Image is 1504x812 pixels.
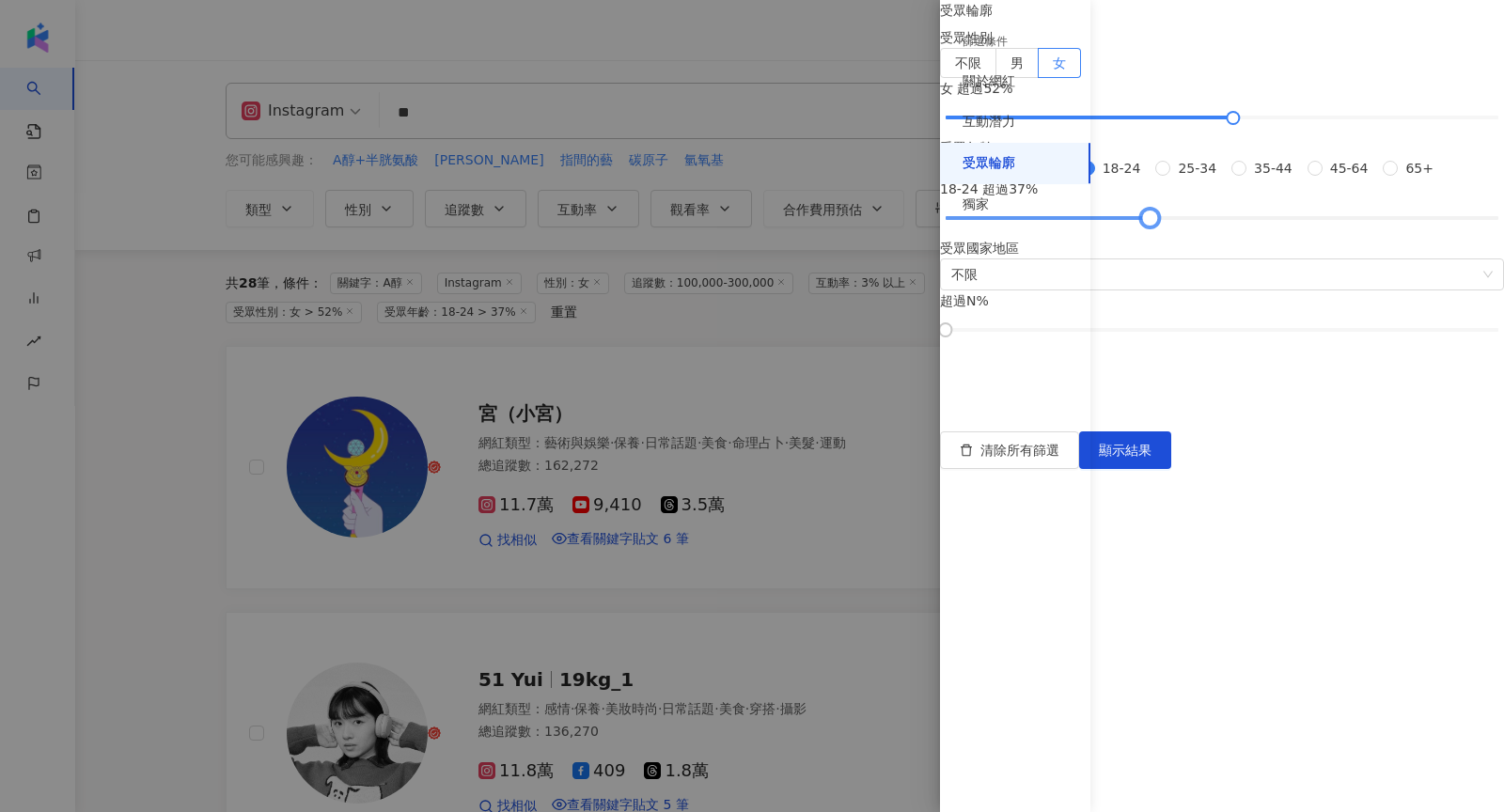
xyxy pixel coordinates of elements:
div: 受眾性別 [940,27,1504,48]
div: 女 超過 % [940,78,1504,99]
span: 不限 [951,259,1493,289]
div: 受眾輪廓 [963,154,1015,173]
div: 受眾年齡 [940,137,1504,158]
div: 超過 % [940,290,1504,311]
span: 顯示結果 [1099,443,1151,458]
div: 受眾國家地區 [940,238,1504,258]
button: 顯示結果 [1079,431,1171,469]
span: 25-34 [1170,158,1224,179]
span: 45-64 [1323,158,1376,179]
span: 65+ [1398,158,1441,179]
div: 篩選條件 [963,34,1008,50]
div: 關於網紅 [963,72,1015,91]
div: 互動潛力 [963,113,1015,132]
span: 女 [1053,55,1066,70]
div: 18-24 超過 % [940,179,1504,199]
span: 18-24 [1095,158,1149,179]
span: 35-44 [1246,158,1300,179]
div: 獨家 [963,195,989,214]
